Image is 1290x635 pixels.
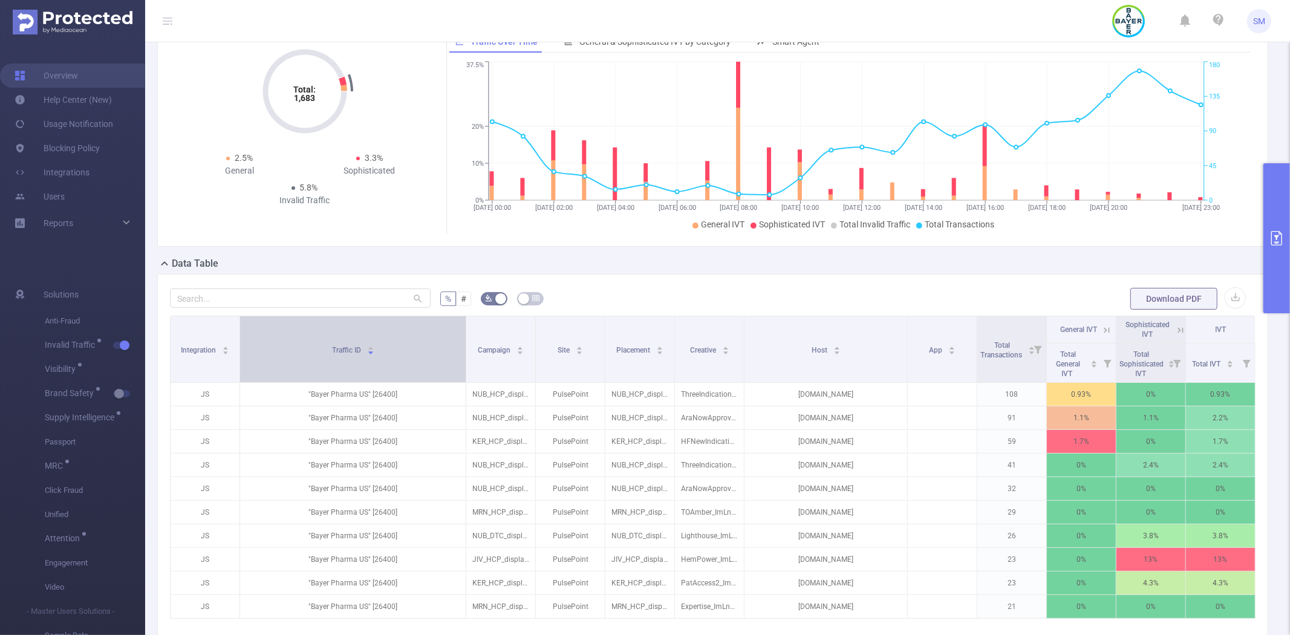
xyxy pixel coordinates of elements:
[293,85,316,94] tspan: Total:
[720,204,757,212] tspan: [DATE] 08:00
[675,477,744,500] p: AraNowApprovedStamp_ImLnk_320x50_STAND.jpg [5390681]
[1116,430,1185,453] p: 0%
[675,406,744,429] p: AraNowApprovedStamp_ImLnk_300x50_STAND.jpg [5390678]
[171,571,239,594] p: JS
[1090,363,1097,366] i: icon: caret-down
[536,501,605,524] p: PulsePoint
[171,524,239,547] p: JS
[675,524,744,547] p: Lighthouse_ImLnk_300x250_STANDISI.zip [5487225]
[576,350,583,353] i: icon: caret-down
[744,501,907,524] p: [DOMAIN_NAME]
[45,461,67,470] span: MRC
[759,220,825,229] span: Sophisticated IVT
[1028,204,1066,212] tspan: [DATE] 18:00
[1028,345,1035,352] div: Sort
[475,197,484,204] tspan: 0%
[466,595,535,618] p: MRN_HCP_display [259482]
[1186,477,1255,500] p: 0%
[605,595,674,618] p: MRN_HCP_display_plsp_OE_AWA_TL_ExpertiseStat_ImLnk_300x50_STAND [9450472]
[1047,571,1116,594] p: 0%
[466,477,535,500] p: NUB_HCP_display [259342]
[722,350,729,353] i: icon: caret-down
[597,204,634,212] tspan: [DATE] 04:00
[1116,571,1185,594] p: 4.3%
[1116,595,1185,618] p: 0%
[617,346,653,354] span: Placement
[240,477,466,500] p: "Bayer Pharma US" [26400]
[536,548,605,571] p: PulsePoint
[300,183,318,192] span: 5.8%
[45,365,80,373] span: Visibility
[977,548,1046,571] p: 23
[744,477,907,500] p: [DOMAIN_NAME]
[1186,501,1255,524] p: 0%
[517,345,524,348] i: icon: caret-up
[977,477,1046,500] p: 32
[536,383,605,406] p: PulsePoint
[1186,454,1255,477] p: 2.4%
[466,524,535,547] p: NUB_DTC_display [259300]
[45,413,119,422] span: Supply Intelligence
[657,345,663,348] i: icon: caret-up
[1192,360,1222,368] span: Total IVT
[657,350,663,353] i: icon: caret-down
[45,430,145,454] span: Passport
[466,62,484,70] tspan: 37.5%
[365,153,383,163] span: 3.3%
[240,430,466,453] p: "Bayer Pharma US" [26400]
[744,383,907,406] p: [DOMAIN_NAME]
[1047,501,1116,524] p: 0%
[535,204,573,212] tspan: [DATE] 02:00
[576,345,583,352] div: Sort
[1130,288,1217,310] button: Download PDF
[1186,430,1255,453] p: 1.7%
[744,524,907,547] p: [DOMAIN_NAME]
[517,350,524,353] i: icon: caret-down
[605,383,674,406] p: NUB_HCP_display_plsp_OE_AWA_TL_ThreeIndication_ImLnk_300x50_STAND [9832578]
[1253,9,1265,33] span: SM
[781,204,819,212] tspan: [DATE] 10:00
[1116,477,1185,500] p: 0%
[1186,524,1255,547] p: 3.8%
[1168,344,1185,382] i: Filter menu
[15,136,100,160] a: Blocking Policy
[1182,204,1220,212] tspan: [DATE] 23:00
[980,341,1024,359] span: Total Transactions
[948,345,955,348] i: icon: caret-up
[1116,454,1185,477] p: 2.4%
[1116,524,1185,547] p: 3.8%
[240,501,466,524] p: "Bayer Pharma US" [26400]
[1168,359,1175,366] div: Sort
[675,430,744,453] p: HFNewIndication_ImLnk_300x50_STAND.jpg [5460626]
[15,184,65,209] a: Users
[239,194,370,207] div: Invalid Traffic
[1047,595,1116,618] p: 0%
[240,383,466,406] p: "Bayer Pharma US" [26400]
[929,346,944,354] span: App
[605,454,674,477] p: NUB_HCP_display_plsp_OE_AWA_TL_ThreeIndication_ImLnk_320x50_STAND [9832579]
[1090,359,1097,362] i: icon: caret-up
[977,430,1046,453] p: 59
[45,534,84,542] span: Attention
[536,595,605,618] p: PulsePoint
[977,501,1046,524] p: 29
[171,406,239,429] p: JS
[240,406,466,429] p: "Bayer Pharma US" [26400]
[605,430,674,453] p: KER_HCP_display_plsp_OE_AWA_TL-HFOnly_HFNI_ImLnk_300x50_STAND [9729943]
[744,430,907,453] p: [DOMAIN_NAME]
[1125,321,1170,339] span: Sophisticated IVT
[466,406,535,429] p: NUB_HCP_display [259342]
[45,340,99,349] span: Invalid Traffic
[367,350,374,353] i: icon: caret-down
[966,204,1004,212] tspan: [DATE] 16:00
[305,164,435,177] div: Sophisticated
[45,551,145,575] span: Engagement
[1209,128,1216,135] tspan: 90
[536,430,605,453] p: PulsePoint
[240,454,466,477] p: "Bayer Pharma US" [26400]
[171,548,239,571] p: JS
[516,345,524,352] div: Sort
[536,571,605,594] p: PulsePoint
[675,595,744,618] p: Expertise_ImLnk_300x50_STAND.jpg [5273496]
[240,524,466,547] p: "Bayer Pharma US" [26400]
